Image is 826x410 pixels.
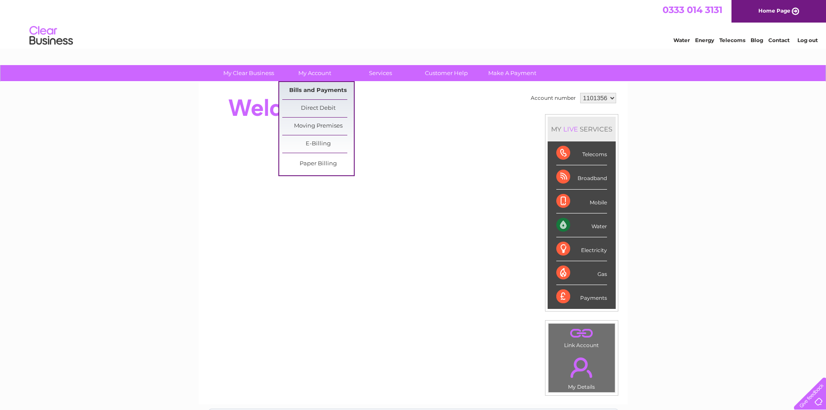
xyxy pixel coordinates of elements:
[282,135,354,153] a: E-Billing
[556,165,607,189] div: Broadband
[279,65,350,81] a: My Account
[209,5,618,42] div: Clear Business is a trading name of Verastar Limited (registered in [GEOGRAPHIC_DATA] No. 3667643...
[411,65,482,81] a: Customer Help
[695,37,714,43] a: Energy
[663,4,722,15] a: 0333 014 3131
[556,141,607,165] div: Telecoms
[282,100,354,117] a: Direct Debit
[345,65,416,81] a: Services
[213,65,284,81] a: My Clear Business
[673,37,690,43] a: Water
[719,37,745,43] a: Telecoms
[282,82,354,99] a: Bills and Payments
[529,91,578,105] td: Account number
[556,285,607,308] div: Payments
[282,118,354,135] a: Moving Premises
[556,213,607,237] div: Water
[562,125,580,133] div: LIVE
[551,352,613,383] a: .
[548,117,616,141] div: MY SERVICES
[797,37,818,43] a: Log out
[29,23,73,49] img: logo.png
[282,155,354,173] a: Paper Billing
[556,190,607,213] div: Mobile
[768,37,790,43] a: Contact
[548,350,615,393] td: My Details
[556,237,607,261] div: Electricity
[751,37,763,43] a: Blog
[556,261,607,285] div: Gas
[548,323,615,351] td: Link Account
[551,326,613,341] a: .
[477,65,548,81] a: Make A Payment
